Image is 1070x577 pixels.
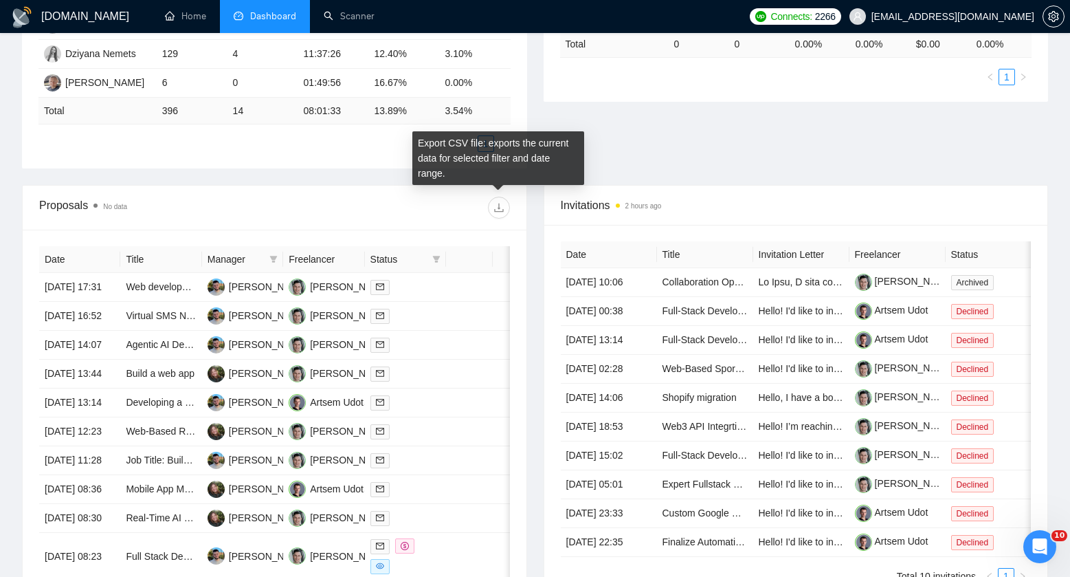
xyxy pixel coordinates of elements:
[412,131,584,185] div: Export CSV file: exports the current data for selected filter and date range.
[951,536,1000,547] a: Declined
[662,421,871,432] a: Web3 API Integrtion and Full-Stack Development
[855,276,954,287] a: [PERSON_NAME]
[289,481,306,498] img: AU
[208,281,308,292] a: AK[PERSON_NAME]
[324,10,375,22] a: searchScanner
[208,452,225,469] img: AK
[855,476,872,493] img: c1Tebym3BND9d52IcgAhOjDIggZNrr93DrArCnDDhQCo9DNa2fMdUdlKkX3cX7l7jn
[289,365,306,382] img: YN
[498,369,519,378] span: right
[120,331,201,360] td: Agentic AI Development Project
[401,542,409,550] span: dollar
[369,69,440,98] td: 16.67%
[289,425,389,436] a: YN[PERSON_NAME]
[38,98,157,124] td: Total
[298,98,369,124] td: 08:01:33
[310,424,389,439] div: [PERSON_NAME]
[855,303,872,320] img: c1IJnASR216B_qLKOdVHlFczQ1diiWdP6XTUU_Bde8sayunt74jRkDwX7Fkae-K6RX
[1023,530,1056,563] iframe: Intercom live chat
[489,202,509,213] span: download
[208,549,308,560] a: AK[PERSON_NAME]
[310,308,389,323] div: [PERSON_NAME]
[229,549,308,564] div: [PERSON_NAME]
[376,283,384,291] span: mail
[120,475,201,504] td: Mobile App MVP Developer for AI-Based News Aggregation
[951,477,994,492] span: Declined
[911,30,971,57] td: $ 0.00
[951,334,1000,345] a: Declined
[269,255,278,263] span: filter
[120,504,201,533] td: Real-Time AI Platform
[855,331,872,349] img: c1IJnASR216B_qLKOdVHlFczQ1diiWdP6XTUU_Bde8sayunt74jRkDwX7Fkae-K6RX
[855,360,872,378] img: c1Tebym3BND9d52IcgAhOjDIggZNrr93DrArCnDDhQCo9DNa2fMdUdlKkX3cX7l7jn
[208,396,308,407] a: AK[PERSON_NAME]
[982,69,999,85] li: Previous Page
[662,479,961,490] a: Expert Fullstack Developer Needed for Igaming Website Development
[657,470,753,499] td: Expert Fullstack Developer Needed for Igaming Website Development
[165,10,206,22] a: homeHome
[657,241,753,268] th: Title
[44,45,61,63] img: DN
[376,340,384,349] span: mail
[208,252,264,267] span: Manager
[855,420,954,431] a: [PERSON_NAME]
[39,475,120,504] td: [DATE] 08:36
[208,547,225,565] img: AK
[208,365,225,382] img: HH
[39,197,274,219] div: Proposals
[999,69,1014,85] a: 1
[39,389,120,417] td: [DATE] 13:14
[227,69,298,98] td: 0
[951,392,1000,403] a: Declined
[753,241,849,268] th: Invitation Letter
[498,282,519,292] span: right
[855,389,872,406] img: c1Tebym3BND9d52IcgAhOjDIggZNrr93DrArCnDDhQCo9DNa2fMdUdlKkX3cX7l7jn
[498,398,519,407] span: right
[376,514,384,522] span: mail
[229,395,308,410] div: [PERSON_NAME]
[376,542,384,550] span: mail
[430,249,443,270] span: filter
[376,427,384,435] span: mail
[850,30,911,57] td: 0.00 %
[208,309,308,320] a: AK[PERSON_NAME]
[951,479,1000,490] a: Declined
[376,369,384,378] span: mail
[560,30,669,57] td: Total
[208,338,308,349] a: AK[PERSON_NAME]
[951,421,1000,432] a: Declined
[815,9,836,24] span: 2266
[126,310,342,321] a: Virtual SMS Number Rental Platform Development
[157,69,227,98] td: 6
[1015,69,1032,85] li: Next Page
[561,241,657,268] th: Date
[855,362,954,373] a: [PERSON_NAME]
[971,30,1032,57] td: 0.00 %
[369,40,440,69] td: 12.40%
[267,249,280,270] span: filter
[561,470,657,499] td: [DATE] 05:01
[65,75,144,90] div: [PERSON_NAME]
[498,551,519,560] span: right
[289,483,364,494] a: AUArtsem Udot
[44,74,61,91] img: WY
[1043,11,1065,22] a: setting
[1015,69,1032,85] button: right
[310,279,389,294] div: [PERSON_NAME]
[289,367,389,378] a: YN[PERSON_NAME]
[951,362,994,377] span: Declined
[855,305,928,316] a: Artsem Udot
[855,334,928,345] a: Artsem Udot
[951,276,1000,287] a: Archived
[498,513,519,523] span: right
[289,452,306,469] img: YN
[999,69,1015,85] li: 1
[662,508,930,519] a: Custom Google Sheets Solution for Tracking Accumulator Bets
[855,391,954,402] a: [PERSON_NAME]
[208,425,308,436] a: HH[PERSON_NAME]
[310,549,389,564] div: [PERSON_NAME]
[283,246,364,273] th: Freelancer
[488,197,510,219] button: download
[657,326,753,355] td: Full-Stack Developer for Case Opening/Gambling Platform
[376,562,384,570] span: eye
